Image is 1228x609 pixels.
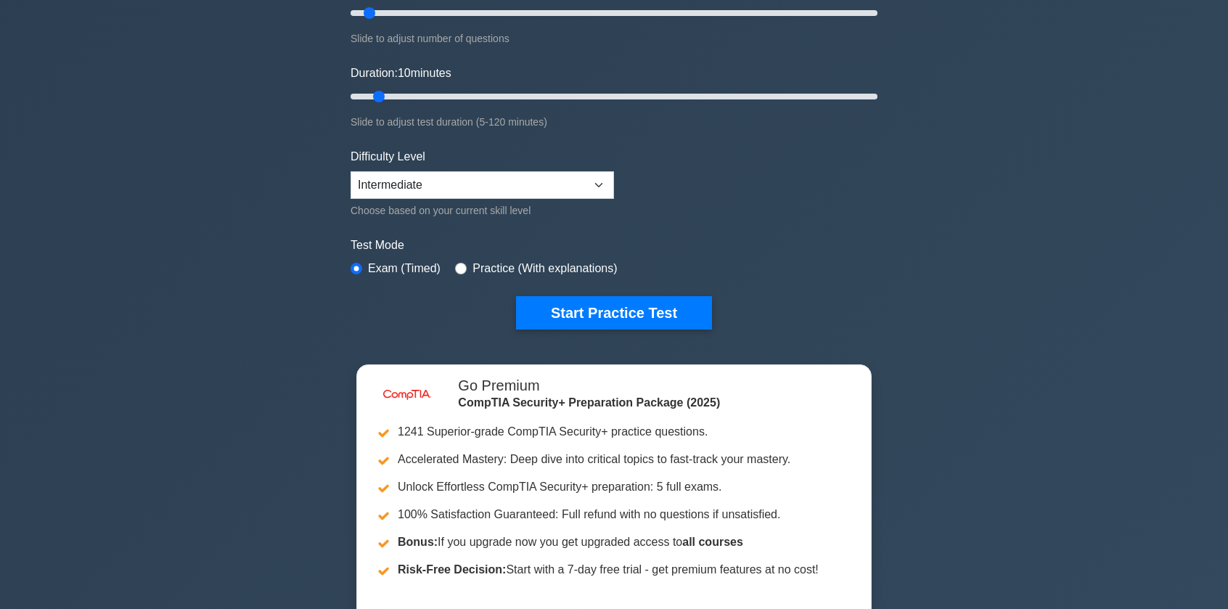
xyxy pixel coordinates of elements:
div: Slide to adjust test duration (5-120 minutes) [351,113,877,131]
label: Exam (Timed) [368,260,441,277]
label: Practice (With explanations) [472,260,617,277]
div: Choose based on your current skill level [351,202,614,219]
div: Slide to adjust number of questions [351,30,877,47]
label: Duration: minutes [351,65,451,82]
span: 10 [398,67,411,79]
label: Test Mode [351,237,877,254]
label: Difficulty Level [351,148,425,165]
button: Start Practice Test [516,296,712,330]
